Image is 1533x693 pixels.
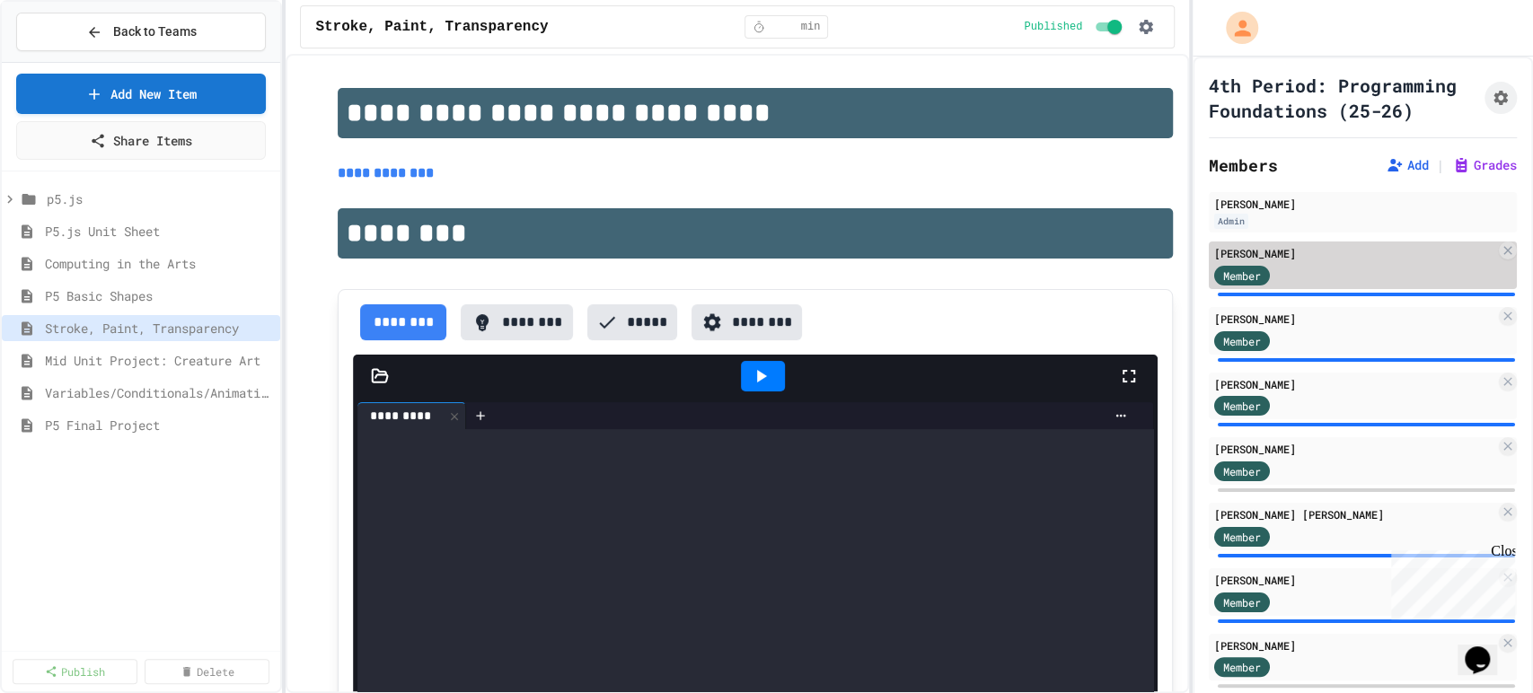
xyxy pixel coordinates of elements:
[13,659,137,684] a: Publish
[1386,156,1429,174] button: Add
[45,286,273,305] span: P5 Basic Shapes
[16,13,266,51] button: Back to Teams
[1223,594,1261,610] span: Member
[1214,376,1495,392] div: [PERSON_NAME]
[1436,154,1445,176] span: |
[1214,637,1495,654] div: [PERSON_NAME]
[1384,543,1515,619] iframe: chat widget
[16,74,266,114] a: Add New Item
[1214,572,1495,588] div: [PERSON_NAME]
[1452,156,1517,174] button: Grades
[1024,20,1082,34] span: Published
[113,22,197,41] span: Back to Teams
[1214,214,1248,229] div: Admin
[1223,529,1261,545] span: Member
[1207,7,1263,48] div: My Account
[1223,463,1261,479] span: Member
[1209,73,1477,123] h1: 4th Period: Programming Foundations (25-26)
[45,222,273,241] span: P5.js Unit Sheet
[315,16,548,38] span: Stroke, Paint, Transparency
[1214,506,1495,522] div: [PERSON_NAME] [PERSON_NAME]
[1485,82,1517,114] button: Assignment Settings
[1214,441,1495,457] div: [PERSON_NAME]
[1209,153,1278,178] h2: Members
[1223,398,1261,414] span: Member
[45,383,273,402] span: Variables/Conditionals/Animation
[1458,621,1515,675] iframe: chat widget
[801,20,821,34] span: min
[45,319,273,338] span: Stroke, Paint, Transparency
[45,254,273,273] span: Computing in the Arts
[45,416,273,434] span: P5 Final Project
[1214,245,1495,261] div: [PERSON_NAME]
[16,121,266,160] a: Share Items
[47,189,273,208] span: p5.js
[45,351,273,370] span: Mid Unit Project: Creature Art
[1024,16,1125,38] div: Content is published and visible to students
[1214,196,1511,212] div: [PERSON_NAME]
[1223,268,1261,284] span: Member
[1223,333,1261,349] span: Member
[1214,311,1495,327] div: [PERSON_NAME]
[7,7,124,114] div: Chat with us now!Close
[145,659,269,684] a: Delete
[1223,659,1261,675] span: Member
